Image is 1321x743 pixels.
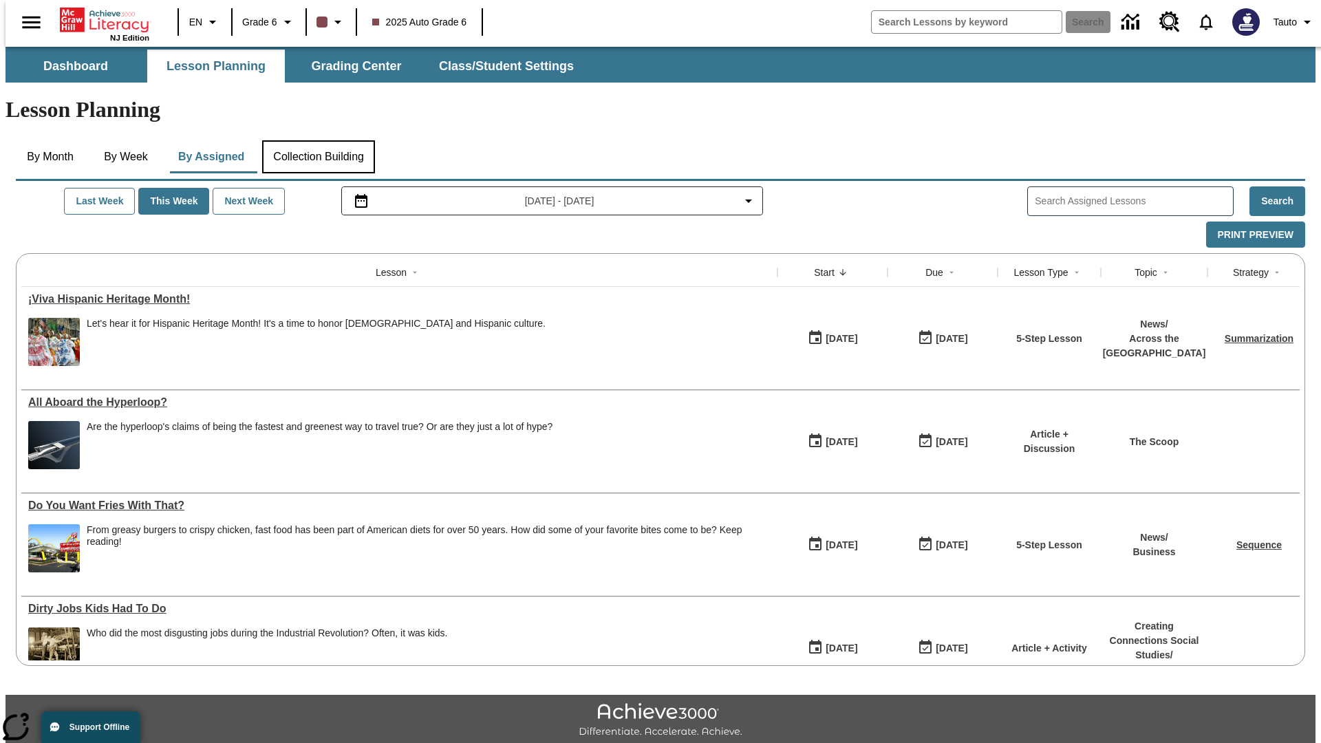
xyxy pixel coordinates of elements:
[1274,15,1297,30] span: Tauto
[1103,317,1206,332] p: News /
[826,433,857,451] div: [DATE]
[28,627,80,676] img: Black and white photo of two young boys standing on a piece of heavy machinery
[1011,641,1087,656] p: Article + Activity
[6,97,1315,122] h1: Lesson Planning
[64,188,135,215] button: Last Week
[803,325,862,352] button: 09/15/25: First time the lesson was available
[28,318,80,366] img: A photograph of Hispanic women participating in a parade celebrating Hispanic culture. The women ...
[1232,8,1260,36] img: Avatar
[407,264,423,281] button: Sort
[1035,191,1233,211] input: Search Assigned Lessons
[1206,222,1305,248] button: Print Preview
[347,193,758,209] button: Select the date range menu item
[913,325,972,352] button: 09/21/25: Last day the lesson can be accessed
[11,2,52,43] button: Open side menu
[288,50,425,83] button: Grading Center
[87,627,448,676] div: Who did the most disgusting jobs during the Industrial Revolution? Often, it was kids.
[1016,538,1082,552] p: 5-Step Lesson
[60,6,149,34] a: Home
[913,635,972,661] button: 11/30/25: Last day the lesson can be accessed
[1132,530,1175,545] p: News /
[826,640,857,657] div: [DATE]
[28,499,771,512] a: Do You Want Fries With That?, Lessons
[87,524,771,548] div: From greasy burgers to crispy chicken, fast food has been part of American diets for over 50 year...
[1249,186,1305,216] button: Search
[69,722,129,732] span: Support Offline
[740,193,757,209] svg: Collapse Date Range Filter
[242,15,277,30] span: Grade 6
[826,537,857,554] div: [DATE]
[1157,264,1174,281] button: Sort
[87,421,552,433] div: Are the hyperloop's claims of being the fastest and greenest way to travel true? Or are they just...
[28,396,771,409] a: All Aboard the Hyperloop?, Lessons
[87,318,546,366] div: Let's hear it for Hispanic Heritage Month! It's a time to honor Hispanic Americans and Hispanic c...
[943,264,960,281] button: Sort
[1268,10,1321,34] button: Profile/Settings
[525,194,594,208] span: [DATE] - [DATE]
[872,11,1062,33] input: search field
[936,433,967,451] div: [DATE]
[826,330,857,347] div: [DATE]
[262,140,375,173] button: Collection Building
[1016,332,1082,346] p: 5-Step Lesson
[28,293,771,305] a: ¡Viva Hispanic Heritage Month! , Lessons
[1103,332,1206,360] p: Across the [GEOGRAPHIC_DATA]
[167,140,255,173] button: By Assigned
[579,703,742,738] img: Achieve3000 Differentiate Accelerate Achieve
[913,429,972,455] button: 06/30/26: Last day the lesson can be accessed
[1188,4,1224,40] a: Notifications
[372,15,467,30] span: 2025 Auto Grade 6
[913,532,972,558] button: 07/20/26: Last day the lesson can be accessed
[1130,435,1179,449] p: The Scoop
[237,10,301,34] button: Grade: Grade 6, Select a grade
[87,421,552,469] div: Are the hyperloop's claims of being the fastest and greenest way to travel true? Or are they just...
[925,266,943,279] div: Due
[1013,266,1068,279] div: Lesson Type
[1108,619,1201,663] p: Creating Connections Social Studies /
[87,627,448,639] div: Who did the most disgusting jobs during the Industrial Revolution? Often, it was kids.
[6,50,586,83] div: SubNavbar
[28,603,771,615] div: Dirty Jobs Kids Had To Do
[1224,4,1268,40] button: Select a new avatar
[1005,427,1094,456] p: Article + Discussion
[16,140,85,173] button: By Month
[147,50,285,83] button: Lesson Planning
[28,396,771,409] div: All Aboard the Hyperloop?
[1151,3,1188,41] a: Resource Center, Will open in new tab
[803,532,862,558] button: 07/14/25: First time the lesson was available
[41,711,140,743] button: Support Offline
[28,603,771,615] a: Dirty Jobs Kids Had To Do, Lessons
[28,421,80,469] img: Artist rendering of Hyperloop TT vehicle entering a tunnel
[60,5,149,42] div: Home
[28,499,771,512] div: Do You Want Fries With That?
[803,429,862,455] button: 07/21/25: First time the lesson was available
[803,635,862,661] button: 07/11/25: First time the lesson was available
[936,330,967,347] div: [DATE]
[138,188,209,215] button: This Week
[1233,266,1269,279] div: Strategy
[87,318,546,330] div: Let's hear it for Hispanic Heritage Month! It's a time to honor [DEMOGRAPHIC_DATA] and Hispanic c...
[376,266,407,279] div: Lesson
[189,15,202,30] span: EN
[1135,266,1157,279] div: Topic
[92,140,160,173] button: By Week
[110,34,149,42] span: NJ Edition
[1225,333,1293,344] a: Summarization
[311,10,352,34] button: Class color is dark brown. Change class color
[1068,264,1085,281] button: Sort
[936,640,967,657] div: [DATE]
[1236,539,1282,550] a: Sequence
[183,10,227,34] button: Language: EN, Select a language
[6,47,1315,83] div: SubNavbar
[1132,545,1175,559] p: Business
[28,524,80,572] img: One of the first McDonald's stores, with the iconic red sign and golden arches.
[28,293,771,305] div: ¡Viva Hispanic Heritage Month!
[428,50,585,83] button: Class/Student Settings
[835,264,851,281] button: Sort
[87,524,771,572] div: From greasy burgers to crispy chicken, fast food has been part of American diets for over 50 year...
[1113,3,1151,41] a: Data Center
